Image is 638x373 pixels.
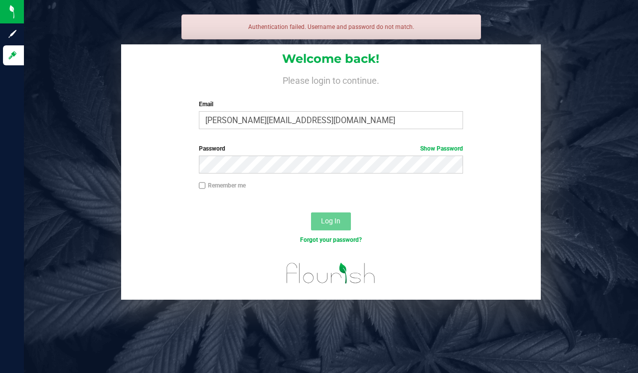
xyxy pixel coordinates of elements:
inline-svg: Log in [7,50,17,60]
a: Forgot your password? [300,236,362,243]
img: flourish_logo.svg [279,255,383,291]
label: Email [199,100,464,109]
div: Authentication failed. Username and password do not match. [181,14,481,39]
h1: Welcome back! [121,52,540,65]
inline-svg: Sign up [7,29,17,39]
h4: Please login to continue. [121,74,540,86]
label: Remember me [199,181,246,190]
span: Password [199,145,225,152]
input: Remember me [199,182,206,189]
span: Log In [321,217,340,225]
button: Log In [311,212,351,230]
a: Show Password [420,145,463,152]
